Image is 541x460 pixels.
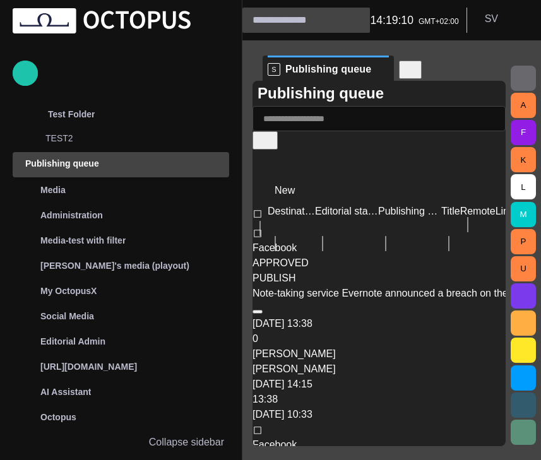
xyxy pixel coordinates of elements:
span: APPROVED [253,257,309,268]
p: [PERSON_NAME]'s media (playout) [40,259,189,272]
button: A [511,93,536,118]
button: L [511,174,536,199]
p: TEST2 [45,132,229,144]
p: Octopus [40,411,76,423]
img: Octopus News Room [13,8,191,33]
p: Test Folder [48,108,95,121]
div: Destination [268,206,315,217]
button: P [511,229,536,254]
p: Administration [40,209,103,221]
h2: Publishing queue [258,85,384,102]
span: Publishing queue [285,63,371,76]
div: RemoteLink [460,206,514,217]
p: 14:19:10 [370,12,413,28]
p: Media-test with filter [40,234,126,247]
p: Editorial Admin [40,335,105,348]
div: Octopus [13,404,229,430]
button: New [253,179,318,202]
div: [PERSON_NAME]'s media (playout) [13,253,229,278]
div: Publishing queue [13,152,229,177]
span: PUBLISH [253,273,295,283]
p: AI Assistant [40,386,91,398]
div: Media-test with filter [13,228,229,253]
p: GMT+02:00 [419,16,459,27]
p: My OctopusX [40,285,97,297]
p: Social Media [40,310,94,322]
div: Media [13,177,229,203]
div: [URL][DOMAIN_NAME] [13,354,229,379]
p: Publishing queue [25,157,99,170]
p: Collapse sidebar [149,435,224,450]
div: Editorial status [315,206,378,217]
p: Media [40,184,66,196]
p: [URL][DOMAIN_NAME] [40,360,137,373]
div: SPublishing queue [263,56,394,81]
p: S V [485,11,498,27]
div: Publishing status [378,206,441,217]
div: Title [441,206,460,217]
div: TEST2 [20,127,229,152]
button: Collapse sidebar [13,430,229,455]
button: U [511,256,536,281]
button: F [511,120,536,145]
div: AI Assistant [13,379,229,404]
button: M [511,202,536,227]
button: SV [475,8,533,30]
button: K [511,147,536,172]
p: S [268,63,280,76]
